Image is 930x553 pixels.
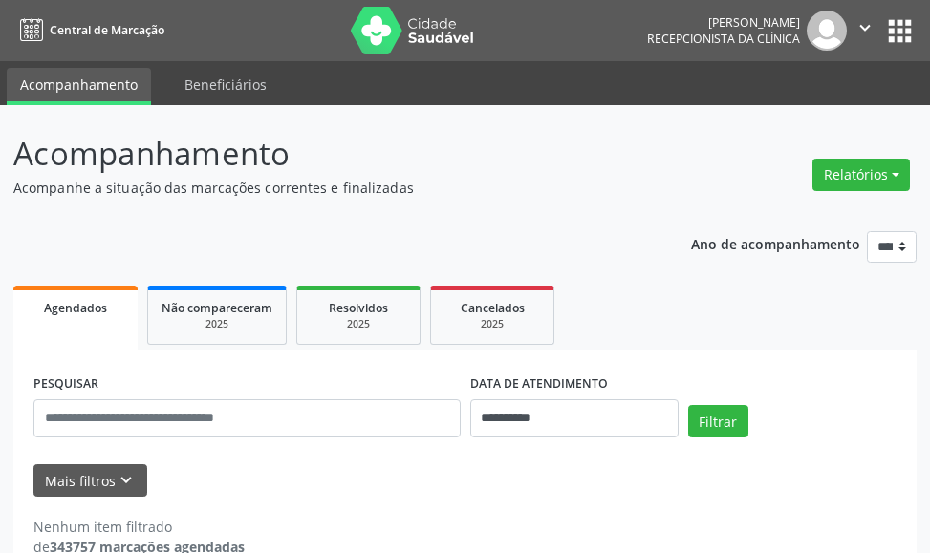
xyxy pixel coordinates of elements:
[807,11,847,51] img: img
[847,11,883,51] button: 
[162,317,272,331] div: 2025
[329,300,388,316] span: Resolvidos
[7,68,151,105] a: Acompanhamento
[13,130,646,178] p: Acompanhamento
[44,300,107,316] span: Agendados
[311,317,406,331] div: 2025
[470,370,608,399] label: DATA DE ATENDIMENTO
[461,300,525,316] span: Cancelados
[691,231,860,255] p: Ano de acompanhamento
[883,14,917,48] button: apps
[647,14,800,31] div: [PERSON_NAME]
[444,317,540,331] div: 2025
[812,159,910,191] button: Relatórios
[33,464,147,498] button: Mais filtroskeyboard_arrow_down
[50,22,164,38] span: Central de Marcação
[13,14,164,46] a: Central de Marcação
[171,68,280,101] a: Beneficiários
[854,17,876,38] i: 
[688,405,748,437] button: Filtrar
[116,470,137,491] i: keyboard_arrow_down
[33,370,98,399] label: PESQUISAR
[162,300,272,316] span: Não compareceram
[33,517,245,537] div: Nenhum item filtrado
[647,31,800,47] span: Recepcionista da clínica
[13,178,646,198] p: Acompanhe a situação das marcações correntes e finalizadas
